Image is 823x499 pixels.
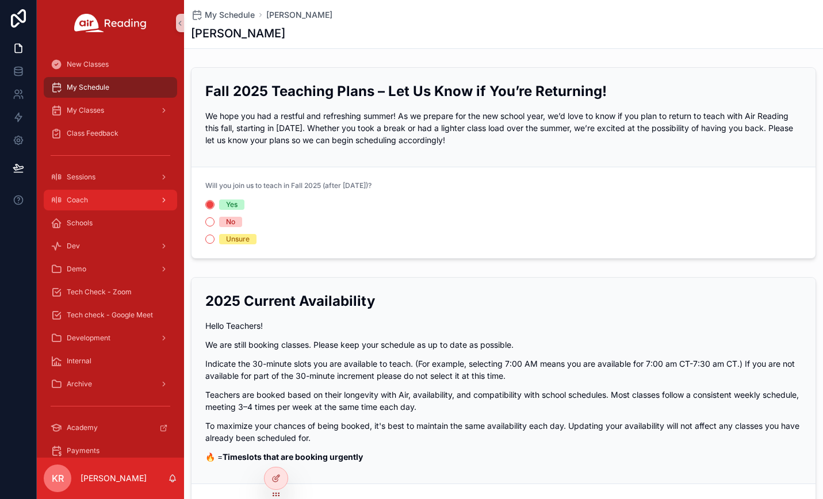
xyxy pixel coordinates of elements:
div: Yes [226,199,238,210]
a: Sessions [44,167,177,187]
a: Internal [44,351,177,371]
p: [PERSON_NAME] [81,473,147,484]
img: App logo [74,14,147,32]
span: Tech Check - Zoom [67,287,132,297]
span: New Classes [67,60,109,69]
a: My Schedule [44,77,177,98]
p: Indicate the 30-minute slots you are available to teach. (For example, selecting 7:00 AM means yo... [205,358,802,382]
span: Sessions [67,172,95,182]
a: Academy [44,417,177,438]
p: Hello Teachers! [205,320,802,332]
span: Dev [67,241,80,251]
strong: Timeslots that are booking urgently [223,452,363,462]
span: Coach [67,195,88,205]
a: [PERSON_NAME] [266,9,332,21]
a: Schools [44,213,177,233]
span: Class Feedback [67,129,118,138]
span: Tech check - Google Meet [67,310,153,320]
span: Demo [67,264,86,274]
a: Tech check - Google Meet [44,305,177,325]
span: My Schedule [67,83,109,92]
a: Dev [44,236,177,256]
p: Teachers are booked based on their longevity with Air, availability, and compatibility with schoo... [205,389,802,413]
a: Payments [44,440,177,461]
a: New Classes [44,54,177,75]
a: Demo [44,259,177,279]
h1: [PERSON_NAME] [191,25,285,41]
a: Development [44,328,177,348]
span: My Schedule [205,9,255,21]
span: Development [67,333,110,343]
p: 🔥 = [205,451,802,463]
a: Archive [44,374,177,394]
span: KR [52,471,64,485]
p: We hope you had a restful and refreshing summer! As we prepare for the new school year, we’d love... [205,110,802,146]
span: Schools [67,218,93,228]
a: Coach [44,190,177,210]
a: Class Feedback [44,123,177,144]
span: My Classes [67,106,104,115]
div: Unsure [226,234,250,244]
a: Tech Check - Zoom [44,282,177,302]
div: No [226,217,235,227]
span: Payments [67,446,99,455]
span: Archive [67,379,92,389]
span: Academy [67,423,98,432]
a: My Schedule [191,9,255,21]
span: Internal [67,356,91,366]
p: We are still booking classes. Please keep your schedule as up to date as possible. [205,339,802,351]
div: scrollable content [37,46,184,458]
p: To maximize your chances of being booked, it's best to maintain the same availability each day. U... [205,420,802,444]
span: Will you join us to teach in Fall 2025 (after [DATE])? [205,181,372,190]
h2: Fall 2025 Teaching Plans – Let Us Know if You’re Returning! [205,82,802,101]
h2: 2025 Current Availability [205,291,802,310]
a: My Classes [44,100,177,121]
